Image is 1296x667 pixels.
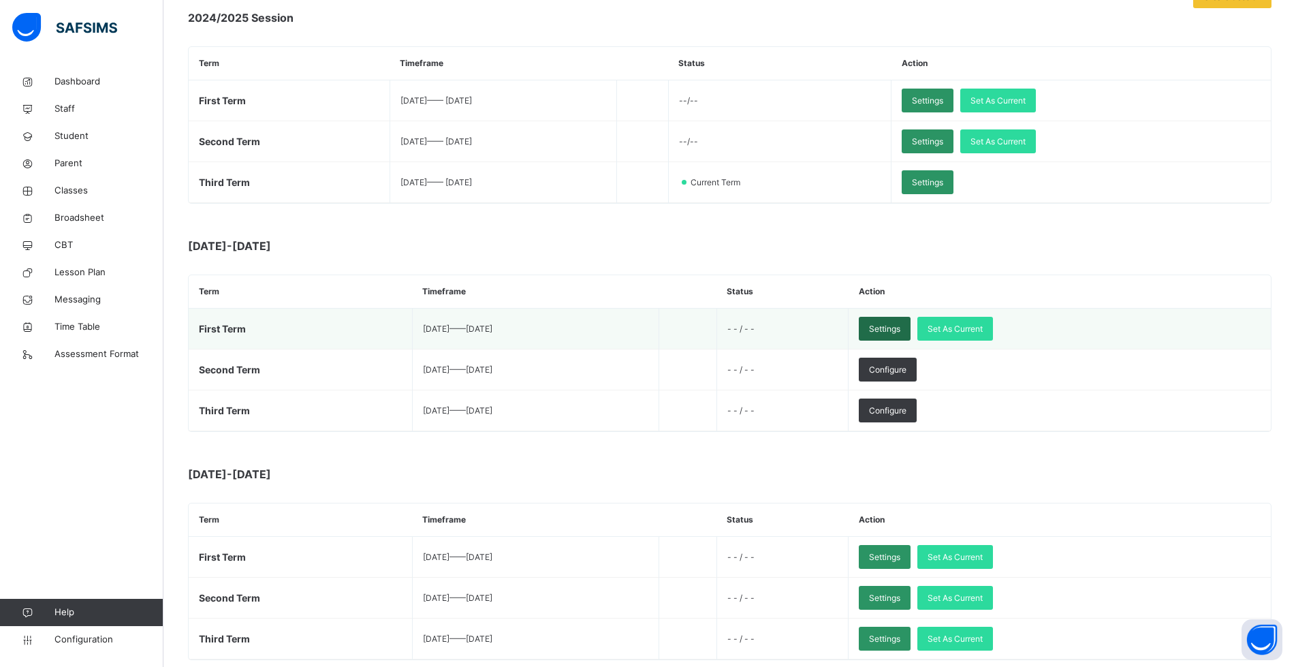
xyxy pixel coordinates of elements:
span: Help [54,606,163,619]
th: Timeframe [390,47,616,80]
span: Set As Current [970,95,1026,107]
span: - - / - - [727,634,755,644]
th: Status [716,275,849,309]
span: Third Term [199,633,250,645]
span: Second Term [199,364,260,375]
span: Settings [912,95,943,107]
th: Status [668,47,891,80]
span: - - / - - [727,593,755,603]
span: Assessment Format [54,347,163,361]
span: Staff [54,102,163,116]
th: Term [189,503,412,537]
span: Classes [54,184,163,198]
span: [DATE]-[DATE] [188,238,460,254]
span: Set As Current [928,633,983,645]
img: safsims [12,13,117,42]
span: Configure [869,405,906,417]
span: Set As Current [928,592,983,604]
span: [DATE] —— [DATE] [423,634,492,644]
span: Set As Current [928,323,983,335]
span: Set As Current [970,136,1026,148]
th: Status [716,503,849,537]
th: Action [849,503,1271,537]
span: Third Term [199,176,250,188]
span: Set As Current [928,551,983,563]
button: Open asap [1242,619,1282,660]
span: Configure [869,364,906,376]
span: Settings [912,136,943,148]
span: Settings [912,176,943,189]
span: CBT [54,238,163,252]
span: [DATE] —— [DATE] [423,405,492,416]
span: [DATE] —— [DATE] [423,364,492,375]
span: First Term [199,95,246,106]
span: [DATE] —— [DATE] [400,136,472,146]
th: Timeframe [412,503,659,537]
span: 2024/2025 Session [188,10,294,26]
span: [DATE] —— [DATE] [423,552,492,562]
span: - - / - - [727,405,755,416]
span: Messaging [54,293,163,307]
span: Lesson Plan [54,266,163,279]
span: Settings [869,323,900,335]
span: Configuration [54,633,163,647]
td: --/-- [668,121,891,162]
span: Student [54,129,163,143]
span: - - / - - [727,552,755,562]
span: [DATE] —— [DATE] [400,95,472,106]
span: Parent [54,157,163,170]
th: Action [891,47,1271,80]
span: Third Term [199,405,250,416]
span: First Term [199,551,246,563]
span: Broadsheet [54,211,163,225]
span: Time Table [54,320,163,334]
th: Term [189,47,390,80]
th: Term [189,275,412,309]
span: Current Term [689,176,748,189]
span: Second Term [199,136,260,147]
span: [DATE] —— [DATE] [400,177,472,187]
span: Second Term [199,592,260,604]
span: Dashboard [54,75,163,89]
span: First Term [199,323,246,335]
td: --/-- [668,80,891,121]
span: [DATE]-[DATE] [188,466,460,482]
span: [DATE] —— [DATE] [423,593,492,603]
span: Settings [869,592,900,604]
th: Action [849,275,1271,309]
span: Settings [869,551,900,563]
span: [DATE] —— [DATE] [423,324,492,334]
th: Timeframe [412,275,659,309]
span: - - / - - [727,324,755,334]
span: Settings [869,633,900,645]
span: - - / - - [727,364,755,375]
